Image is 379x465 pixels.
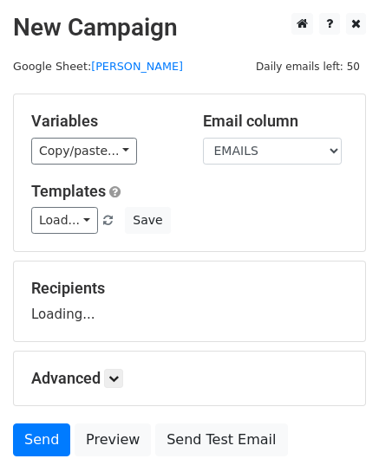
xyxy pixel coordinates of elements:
[13,423,70,456] a: Send
[250,60,366,73] a: Daily emails left: 50
[31,279,348,298] h5: Recipients
[75,423,151,456] a: Preview
[250,57,366,76] span: Daily emails left: 50
[31,369,348,388] h5: Advanced
[31,279,348,324] div: Loading...
[13,13,366,42] h2: New Campaign
[31,138,137,165] a: Copy/paste...
[13,60,183,73] small: Google Sheet:
[91,60,183,73] a: [PERSON_NAME]
[125,207,170,234] button: Save
[203,112,349,131] h5: Email column
[31,207,98,234] a: Load...
[31,182,106,200] a: Templates
[31,112,177,131] h5: Variables
[155,423,287,456] a: Send Test Email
